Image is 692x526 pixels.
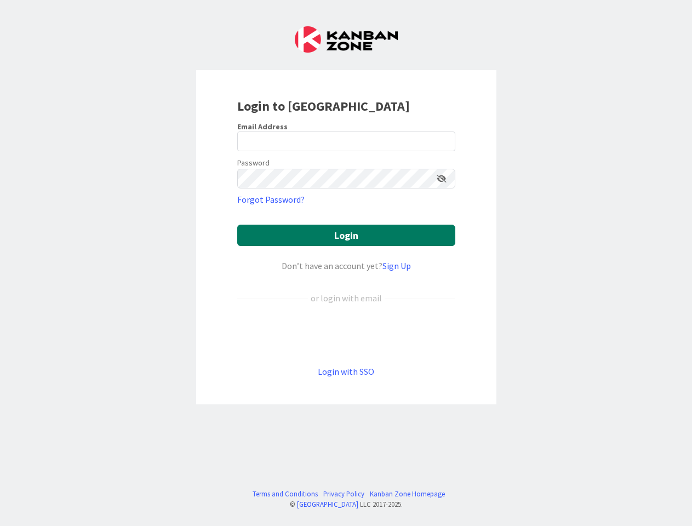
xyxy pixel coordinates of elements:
[247,499,445,510] div: © LLC 2017- 2025 .
[318,366,374,377] a: Login with SSO
[253,489,318,499] a: Terms and Conditions
[370,489,445,499] a: Kanban Zone Homepage
[237,225,455,246] button: Login
[237,157,270,169] label: Password
[382,260,411,271] a: Sign Up
[295,26,398,53] img: Kanban Zone
[308,291,385,305] div: or login with email
[237,98,410,115] b: Login to [GEOGRAPHIC_DATA]
[232,323,461,347] iframe: Knop Inloggen met Google
[237,122,288,131] label: Email Address
[323,489,364,499] a: Privacy Policy
[237,259,455,272] div: Don’t have an account yet?
[297,500,358,508] a: [GEOGRAPHIC_DATA]
[237,193,305,206] a: Forgot Password?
